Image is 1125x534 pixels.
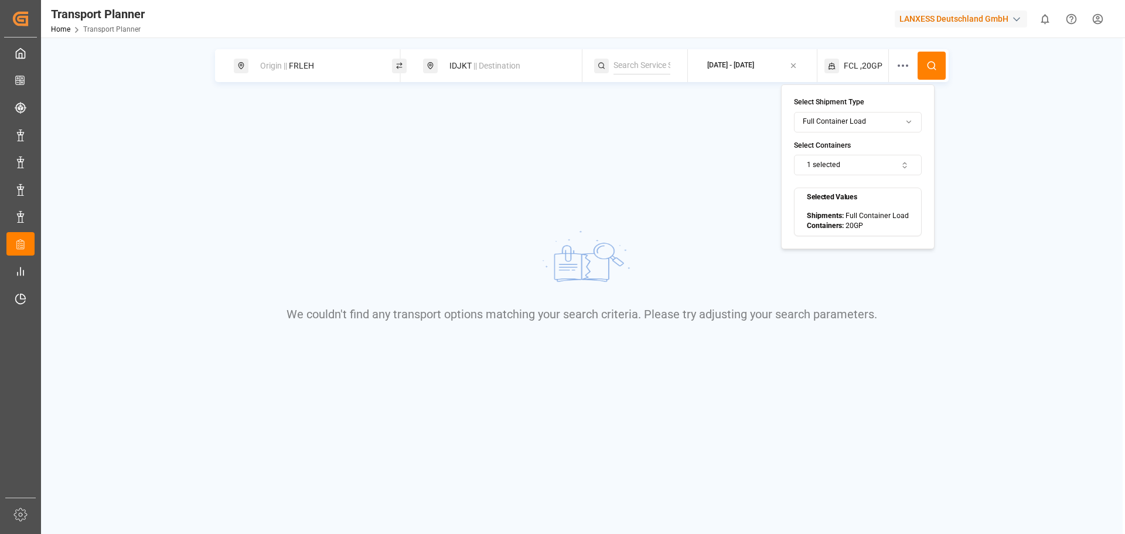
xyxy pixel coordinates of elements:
button: show 0 new notifications [1032,6,1058,32]
h3: Selected Values [807,192,909,203]
span: FCL [844,60,858,72]
span: ,20GP [860,60,882,72]
h4: Select Shipment Type [794,97,922,108]
span: Origin || [260,61,287,70]
div: IDJKT [442,55,569,77]
div: LANXESS Deutschland GmbH [895,11,1027,28]
input: Search Service String [613,57,670,74]
div: Transport Planner [51,5,145,23]
button: Help Center [1058,6,1085,32]
h4: Select Containers [794,141,922,151]
button: LANXESS Deutschland GmbH [895,8,1032,30]
div: FRLEH [253,55,380,77]
a: Home [51,25,70,33]
div: 20GP [807,221,909,232]
button: 1 selected [794,155,922,175]
strong: Shipments: [807,212,844,220]
div: [DATE] - [DATE] [707,60,754,71]
strong: Containers: [807,222,844,230]
img: No results [494,217,670,305]
div: Full Container Load [807,211,909,222]
span: || Destination [473,61,520,70]
p: We couldn't find any transport options matching your search criteria. Please try adjusting your s... [287,305,877,323]
button: [DATE] - [DATE] [695,55,810,77]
